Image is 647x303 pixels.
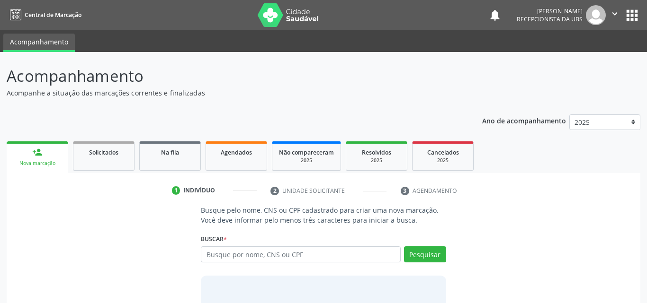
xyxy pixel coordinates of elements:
a: Central de Marcação [7,7,81,23]
span: Agendados [221,148,252,156]
i:  [610,9,620,19]
span: Cancelados [427,148,459,156]
div: 1 [172,186,180,195]
span: Solicitados [89,148,118,156]
span: Não compareceram [279,148,334,156]
p: Acompanhe a situação das marcações correntes e finalizadas [7,88,450,98]
button: Pesquisar [404,246,446,262]
p: Busque pelo nome, CNS ou CPF cadastrado para criar uma nova marcação. Você deve informar pelo men... [201,205,446,225]
div: 2025 [353,157,400,164]
span: Recepcionista da UBS [517,15,583,23]
span: Resolvidos [362,148,391,156]
a: Acompanhamento [3,34,75,52]
label: Buscar [201,232,227,246]
div: 2025 [279,157,334,164]
div: [PERSON_NAME] [517,7,583,15]
div: Indivíduo [183,186,215,195]
div: 2025 [419,157,467,164]
button: notifications [488,9,502,22]
input: Busque por nome, CNS ou CPF [201,246,401,262]
span: Central de Marcação [25,11,81,19]
img: img [586,5,606,25]
span: Na fila [161,148,179,156]
button: apps [624,7,640,24]
div: person_add [32,147,43,157]
p: Acompanhamento [7,64,450,88]
button:  [606,5,624,25]
div: Nova marcação [13,160,62,167]
p: Ano de acompanhamento [482,114,566,126]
